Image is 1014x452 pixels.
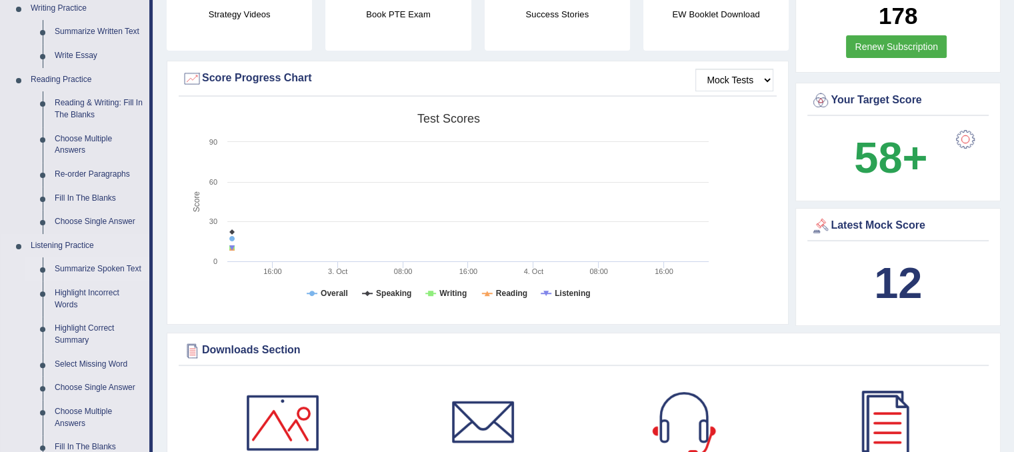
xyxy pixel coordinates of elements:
tspan: 3. Oct [328,267,347,275]
div: Downloads Section [182,341,985,361]
tspan: Speaking [376,289,411,298]
text: 16:00 [655,267,673,275]
tspan: Overall [321,289,348,298]
a: Highlight Incorrect Words [49,281,149,317]
a: Choose Multiple Answers [49,127,149,163]
a: Summarize Spoken Text [49,257,149,281]
h4: Success Stories [485,7,630,21]
a: Re-order Paragraphs [49,163,149,187]
text: 60 [209,178,217,186]
a: Reading Practice [25,68,149,92]
text: 0 [213,257,217,265]
tspan: Test scores [417,112,480,125]
text: 16:00 [263,267,282,275]
text: 08:00 [589,267,608,275]
div: Score Progress Chart [182,69,773,89]
div: Your Target Score [811,91,985,111]
a: Choose Single Answer [49,210,149,234]
h4: Strategy Videos [167,7,312,21]
a: Fill In The Blanks [49,187,149,211]
text: 08:00 [394,267,413,275]
a: Select Missing Word [49,353,149,377]
tspan: Writing [439,289,467,298]
text: 90 [209,138,217,146]
text: 16:00 [459,267,478,275]
b: 178 [879,3,917,29]
div: Latest Mock Score [811,216,985,236]
a: Reading & Writing: Fill In The Blanks [49,91,149,127]
a: Choose Single Answer [49,376,149,400]
b: 58+ [854,133,927,182]
tspan: Score [192,191,201,213]
tspan: Listening [555,289,590,298]
h4: Book PTE Exam [325,7,471,21]
text: 30 [209,217,217,225]
a: Listening Practice [25,234,149,258]
tspan: Reading [496,289,527,298]
h4: EW Booklet Download [643,7,789,21]
tspan: 4. Oct [524,267,543,275]
a: Highlight Correct Summary [49,317,149,352]
b: 12 [874,259,922,307]
a: Write Essay [49,44,149,68]
a: Choose Multiple Answers [49,400,149,435]
a: Summarize Written Text [49,20,149,44]
a: Renew Subscription [846,35,947,58]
